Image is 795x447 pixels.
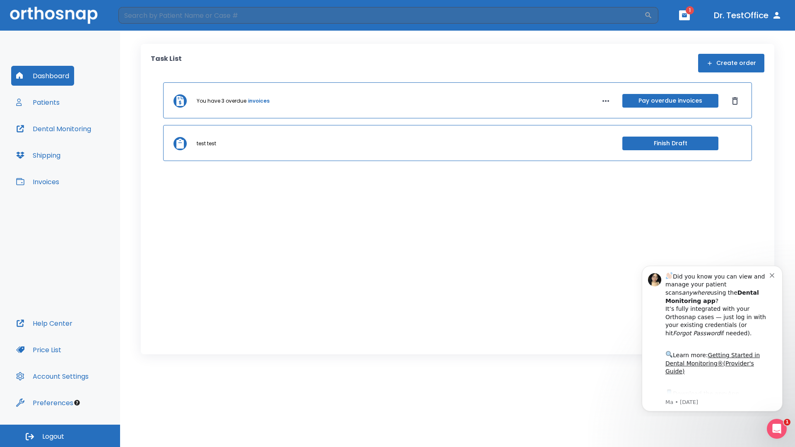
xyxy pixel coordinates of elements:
[36,140,140,148] p: Message from Ma, sent 7w ago
[11,66,74,86] button: Dashboard
[686,6,694,14] span: 1
[197,97,246,105] p: You have 3 overdue
[11,393,78,413] button: Preferences
[11,340,66,360] button: Price List
[73,399,81,406] div: Tooltip anchor
[36,132,110,147] a: App Store
[11,313,77,333] button: Help Center
[11,119,96,139] button: Dental Monitoring
[784,419,790,425] span: 1
[10,7,98,24] img: Orthosnap
[248,97,270,105] a: invoices
[11,366,94,386] button: Account Settings
[197,140,216,147] p: test test
[11,92,65,112] button: Patients
[151,54,182,72] p: Task List
[11,172,64,192] button: Invoices
[629,258,795,416] iframe: Intercom notifications message
[36,130,140,172] div: Download the app: | ​ Let us know if you need help getting started!
[622,137,718,150] button: Finish Draft
[140,13,147,19] button: Dismiss notification
[698,54,764,72] button: Create order
[42,432,64,441] span: Logout
[767,419,787,439] iframe: Intercom live chat
[728,94,742,108] button: Dismiss
[622,94,718,108] button: Pay overdue invoices
[118,7,644,24] input: Search by Patient Name or Case #
[11,145,65,165] button: Shipping
[711,8,785,23] button: Dr. TestOffice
